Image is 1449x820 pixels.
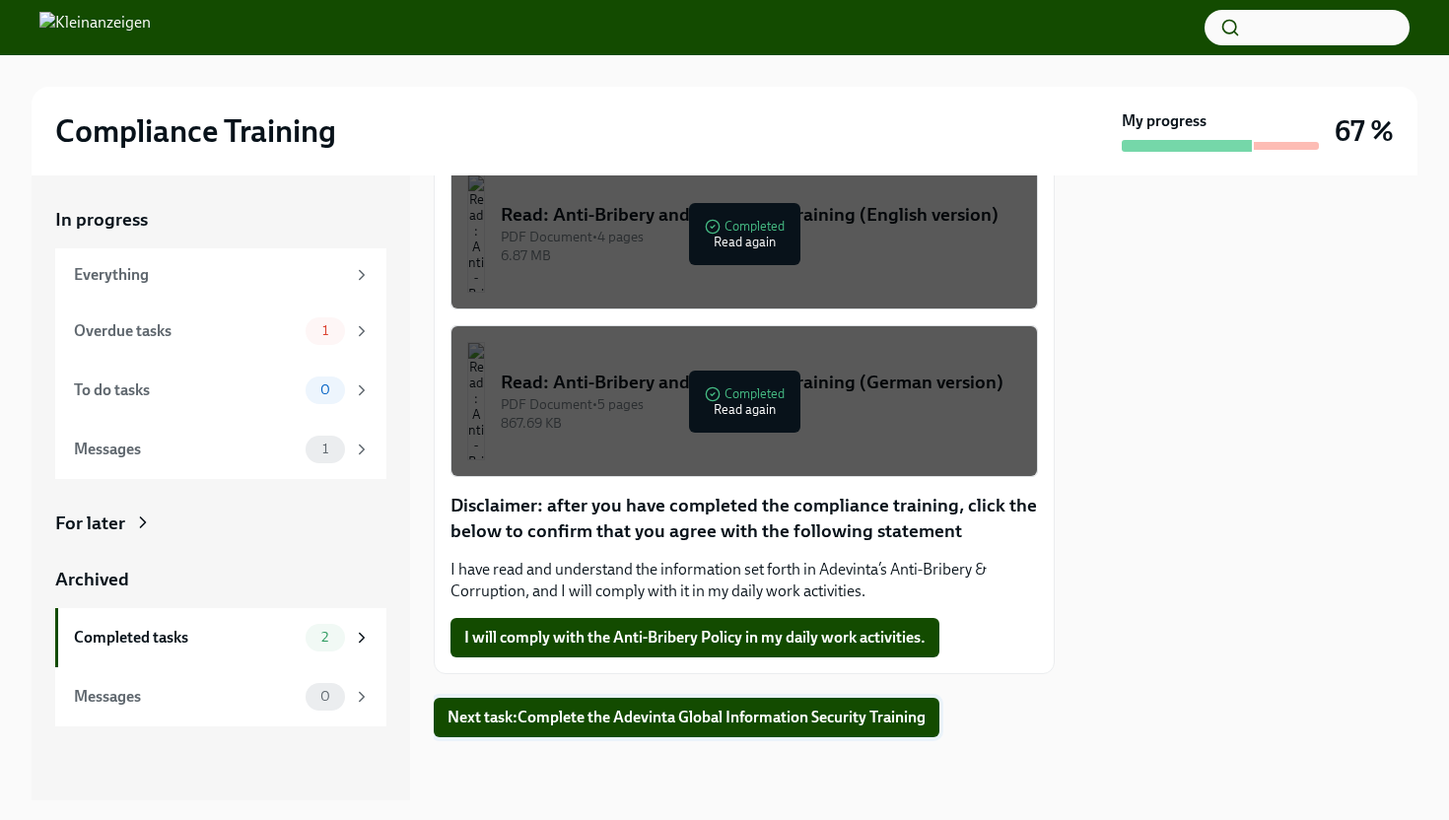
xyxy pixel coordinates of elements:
[55,420,386,479] a: Messages1
[467,342,485,460] img: Read: Anti-Bribery and Corruption training (German version)
[74,379,298,401] div: To do tasks
[309,382,342,397] span: 0
[501,395,1021,414] div: PDF Document • 5 pages
[501,414,1021,433] div: 867.69 KB
[55,567,386,592] a: Archived
[55,207,386,233] a: In progress
[55,608,386,667] a: Completed tasks2
[434,698,939,737] button: Next task:Complete the Adevinta Global Information Security Training
[55,302,386,361] a: Overdue tasks1
[74,439,298,460] div: Messages
[501,370,1021,395] div: Read: Anti-Bribery and Corruption training (German version)
[55,361,386,420] a: To do tasks0
[55,667,386,726] a: Messages0
[39,12,151,43] img: Kleinanzeigen
[309,689,342,704] span: 0
[467,174,485,293] img: Read: Anti-Bribery and Corruption training (English version)
[55,111,336,151] h2: Compliance Training
[464,628,926,648] span: I will comply with the Anti-Bribery Policy in my daily work activities.
[501,228,1021,246] div: PDF Document • 4 pages
[1122,110,1207,132] strong: My progress
[450,618,939,657] button: I will comply with the Anti-Bribery Policy in my daily work activities.
[310,630,340,645] span: 2
[448,708,926,727] span: Next task : Complete the Adevinta Global Information Security Training
[450,559,1038,602] p: I have read and understand the information set forth in Adevinta’s Anti-Bribery & Corruption, and...
[74,627,298,649] div: Completed tasks
[55,248,386,302] a: Everything
[1335,113,1394,149] h3: 67 %
[310,323,340,338] span: 1
[450,158,1038,309] button: Read: Anti-Bribery and Corruption training (English version)PDF Document•4 pages6.87 MBCompletedR...
[55,511,386,536] a: For later
[450,493,1038,543] p: Disclaimer: after you have completed the compliance training, click the below to confirm that you...
[74,264,345,286] div: Everything
[55,511,125,536] div: For later
[74,686,298,708] div: Messages
[310,442,340,456] span: 1
[501,202,1021,228] div: Read: Anti-Bribery and Corruption training (English version)
[74,320,298,342] div: Overdue tasks
[450,325,1038,477] button: Read: Anti-Bribery and Corruption training (German version)PDF Document•5 pages867.69 KBCompleted...
[501,246,1021,265] div: 6.87 MB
